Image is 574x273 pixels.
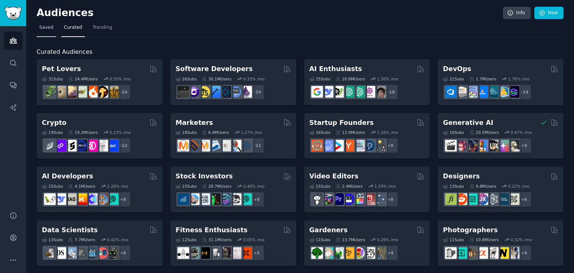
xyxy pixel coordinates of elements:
img: chatgpt_prompts_ [353,86,365,98]
img: Nikon [497,247,509,259]
img: AItoolsCatalog [332,86,344,98]
div: 2.26 % /mo [107,184,129,189]
img: userexperience [487,193,499,205]
div: 13.9M Users [336,130,365,135]
div: 19.2M Users [68,130,98,135]
div: + 8 [383,191,398,207]
h2: AI Developers [42,172,93,181]
img: reactnative [219,86,231,98]
img: platformengineering [487,86,499,98]
img: dividends [178,193,189,205]
img: WeddingPhotography [508,247,519,259]
img: FluxAI [487,140,499,151]
div: 1.7M Users [469,76,497,82]
img: statistics [65,247,77,259]
img: DeepSeek [322,86,333,98]
img: cockatiel [86,86,98,98]
img: azuredevops [445,86,457,98]
div: + 9 [383,138,398,153]
img: workout [198,247,210,259]
h2: Data Scientists [42,226,98,235]
img: AskComputerScience [230,86,241,98]
div: 6.6M Users [202,130,229,135]
h2: Crypto [42,118,67,128]
img: ycombinator [343,140,354,151]
img: DreamBooth [508,140,519,151]
img: ethstaker [65,140,77,151]
img: flowers [353,247,365,259]
a: Trending [90,22,115,37]
img: sdforall [476,140,488,151]
img: Entrepreneurship [364,140,375,151]
img: GYM [178,247,189,259]
div: 11 Sub s [443,237,464,242]
div: 16 Sub s [443,130,464,135]
img: herpetology [44,86,56,98]
div: + 12 [115,138,131,153]
img: premiere [332,193,344,205]
div: + 4 [516,245,532,261]
h2: Designers [443,172,480,181]
img: canon [487,247,499,259]
img: learndesign [497,193,509,205]
img: LangChain [44,193,56,205]
span: Saved [39,24,53,31]
div: 2.4M Users [336,184,363,189]
div: 15 Sub s [176,184,197,189]
img: UrbanGardening [364,247,375,259]
div: 1.16 % /mo [377,130,398,135]
div: 10.8M Users [469,237,499,242]
div: 19 Sub s [42,130,63,135]
img: turtle [75,86,87,98]
div: 0.32 % /mo [510,237,532,242]
img: Docker_DevOps [466,86,478,98]
img: MarketingResearch [230,140,241,151]
img: gopro [311,193,323,205]
img: indiehackers [353,140,365,151]
img: UXDesign [476,193,488,205]
img: llmops [96,193,108,205]
img: MachineLearning [44,247,56,259]
img: EntrepreneurRideAlong [311,140,323,151]
div: 0.46 % /mo [243,184,265,189]
div: 1.76 % /mo [508,76,530,82]
h2: Audiences [37,7,503,19]
img: physicaltherapy [230,247,241,259]
img: leopardgeckos [65,86,77,98]
img: googleads [219,140,231,151]
img: fitness30plus [219,247,231,259]
img: ArtificalIntelligence [374,86,386,98]
div: 1.36 % /mo [377,76,398,82]
img: dogbreed [107,86,118,98]
h2: AI Enthusiasts [309,64,362,74]
img: SavageGarden [332,247,344,259]
div: + 14 [516,84,532,100]
img: SonyAlpha [476,247,488,259]
img: ballpython [55,86,66,98]
img: OnlineMarketing [240,140,252,151]
img: PetAdvice [96,86,108,98]
div: 31 Sub s [42,76,63,82]
img: VideoEditors [343,193,354,205]
div: 26 Sub s [176,76,197,82]
h2: Software Developers [176,64,253,74]
img: Rag [65,193,77,205]
div: + 4 [383,245,398,261]
div: 13 Sub s [443,184,464,189]
div: 20.8M Users [336,76,365,82]
img: AnalogCommunity [466,247,478,259]
img: logodesign [456,193,467,205]
img: dalle2 [456,140,467,151]
div: 9.8M Users [469,184,497,189]
img: defi_ [107,140,118,151]
img: succulents [322,247,333,259]
div: + 8 [115,191,131,207]
img: vegetablegardening [311,247,323,259]
img: Trading [209,193,220,205]
div: 11 Sub s [309,237,330,242]
div: 31.1M Users [202,237,231,242]
img: SaaS [322,140,333,151]
div: 20.5M Users [469,130,499,135]
div: + 9 [516,138,532,153]
div: 30.1M Users [202,76,231,82]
